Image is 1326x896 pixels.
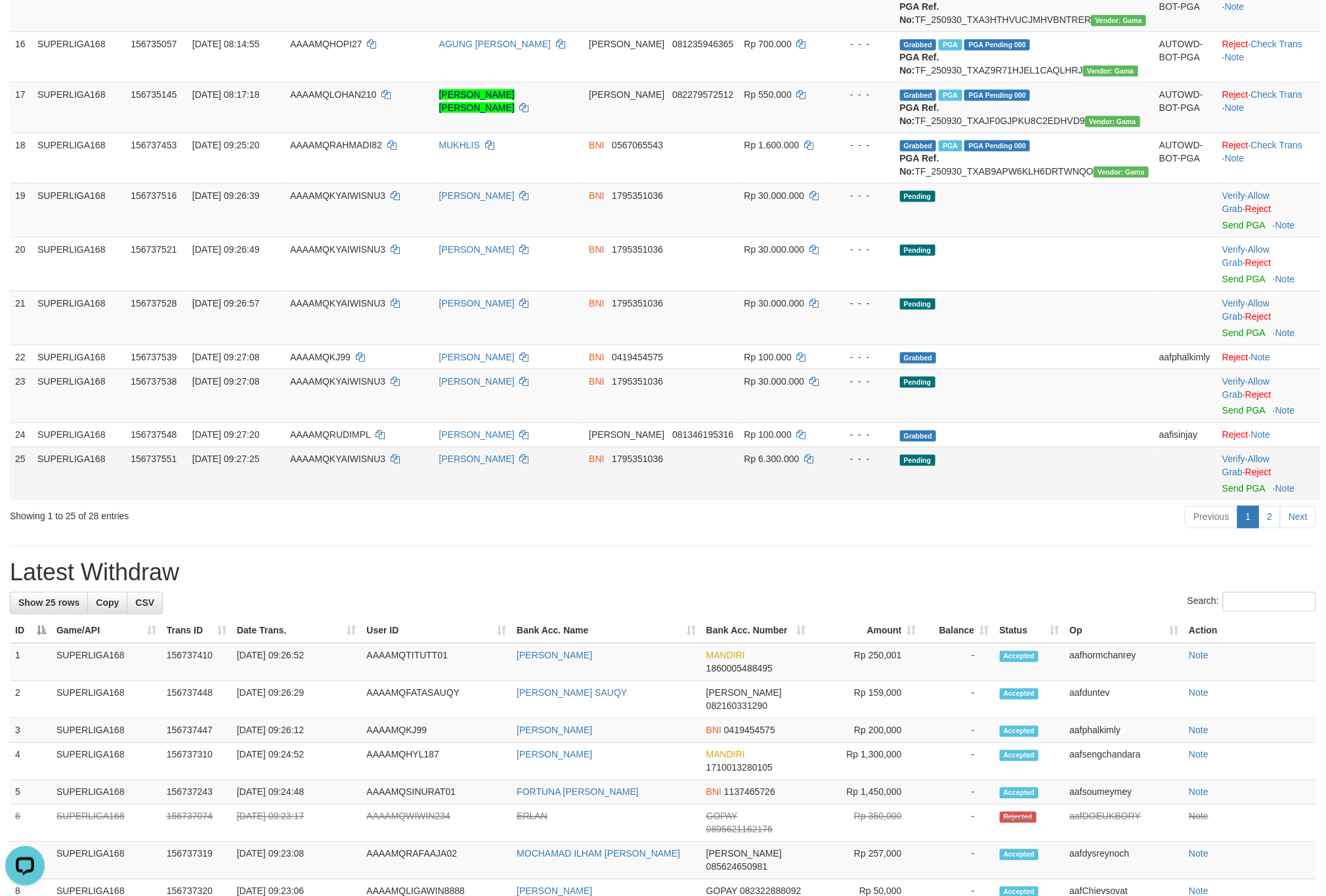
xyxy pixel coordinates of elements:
[1189,725,1208,736] a: Note
[589,352,604,362] span: BNI
[589,39,664,49] span: [PERSON_NAME]
[1222,376,1245,387] a: Verify
[439,244,515,255] a: [PERSON_NAME]
[1000,651,1039,662] span: Accepted
[672,89,733,100] span: Copy 082279572512 to clipboard
[1222,39,1249,49] a: Reject
[589,298,604,309] span: BNI
[192,430,259,440] span: [DATE] 09:27:20
[10,369,32,423] td: 23
[1251,140,1303,150] a: Check Trans
[1185,506,1237,528] a: Previous
[1222,352,1249,362] a: Reject
[922,743,994,780] td: -
[1222,190,1270,214] a: Allow Grab
[612,352,663,362] span: Copy 0419454575 to clipboard
[900,299,935,310] span: Pending
[1000,689,1039,700] span: Accepted
[724,787,775,798] span: Copy 1137465726 to clipboard
[439,190,515,201] a: [PERSON_NAME]
[1154,345,1217,369] td: aafphalkimly
[1245,311,1272,322] a: Reject
[192,140,259,150] span: [DATE] 09:25:20
[922,780,994,805] td: -
[232,643,362,681] td: [DATE] 09:26:52
[439,352,515,362] a: [PERSON_NAME]
[1000,750,1039,761] span: Accepted
[811,743,922,780] td: Rp 1,300,000
[1154,133,1217,183] td: AUTOWD-BOT-PGA
[1189,651,1208,661] a: Note
[361,743,511,780] td: AAAAMQHYL187
[706,787,721,798] span: BNI
[51,805,161,842] td: SUPERLIGA168
[1222,220,1265,230] a: Send PGA
[672,39,733,49] span: Copy 081235946365 to clipboard
[589,376,604,387] span: BNI
[1222,406,1265,416] a: Send PGA
[192,39,259,49] span: [DATE] 08:14:55
[232,805,362,842] td: [DATE] 09:23:17
[32,82,125,133] td: SUPERLIGA168
[10,423,32,447] td: 24
[1154,82,1217,133] td: AUTOWD-BOT-PGA
[51,780,161,805] td: SUPERLIGA168
[290,244,385,255] span: AAAAMQKYAIWISNU3
[835,139,889,152] div: - - -
[706,811,737,822] span: GOPAY
[1217,423,1321,447] td: ·
[131,430,177,440] span: 156737548
[1251,89,1303,100] a: Check Trans
[612,190,663,201] span: Copy 1795351036 to clipboard
[922,643,994,681] td: -
[1222,298,1270,322] span: ·
[1217,32,1321,82] td: · ·
[32,32,125,82] td: SUPERLIGA168
[1275,274,1295,284] a: Note
[232,681,362,719] td: [DATE] 09:26:29
[1222,454,1245,465] a: Verify
[964,140,1030,152] span: PGA Pending
[1217,345,1321,369] td: ·
[1091,15,1146,26] span: Vendor URL: https://trx31.1velocity.biz
[131,244,177,255] span: 156737521
[161,619,232,643] th: Trans ID: activate to sort column ascending
[1225,52,1245,62] a: Note
[51,681,161,719] td: SUPERLIGA168
[835,351,889,364] div: - - -
[10,681,51,719] td: 2
[1217,447,1321,501] td: · ·
[1245,203,1272,214] a: Reject
[612,298,663,309] span: Copy 1795351036 to clipboard
[10,447,32,501] td: 25
[1237,506,1260,528] a: 1
[51,619,161,643] th: Game/API: activate to sort column ascending
[10,780,51,805] td: 5
[439,39,551,49] a: AGUNG [PERSON_NAME]
[161,681,232,719] td: 156737448
[51,643,161,681] td: SUPERLIGA168
[290,352,351,362] span: AAAAMQKJ99
[900,39,937,51] span: Grabbed
[1275,484,1295,494] a: Note
[895,82,1154,133] td: TF_250930_TXAJF0GJPKU8C2EDHVD9
[939,140,962,152] span: Marked by aafsoycanthlai
[1064,805,1184,842] td: aafDOEUKBORY
[18,598,79,608] span: Show 25 rows
[517,787,639,798] a: FORTUNA [PERSON_NAME]
[1251,430,1271,440] a: Note
[1222,328,1265,338] a: Send PGA
[1222,376,1270,400] a: Allow Grab
[10,743,51,780] td: 4
[1217,82,1321,133] td: · ·
[900,352,937,364] span: Grabbed
[32,291,125,345] td: SUPERLIGA168
[439,454,515,465] a: [PERSON_NAME]
[589,190,604,201] span: BNI
[32,183,125,237] td: SUPERLIGA168
[1189,849,1208,859] a: Note
[1225,153,1245,163] a: Note
[290,454,385,465] span: AAAAMQKYAIWISNU3
[1222,454,1270,478] a: Allow Grab
[131,454,177,465] span: 156737551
